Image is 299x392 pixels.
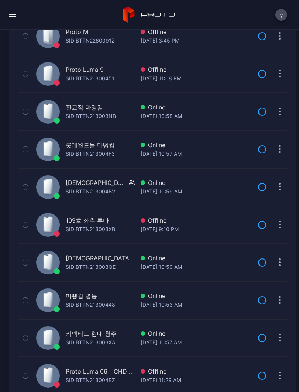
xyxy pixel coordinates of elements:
[141,36,252,45] div: [DATE] 3:45 PM
[141,74,252,83] div: [DATE] 11:08 PM
[66,65,104,74] div: Proto Luma 9
[141,376,252,385] div: [DATE] 11:29 AM
[66,254,135,263] div: [DEMOGRAPHIC_DATA] 마뗑킴 2번장비
[66,263,116,271] div: SID: BTTN213003QE
[141,216,252,225] div: Offline
[66,27,88,36] div: Proto M
[141,103,252,112] div: Online
[66,178,126,187] div: [DEMOGRAPHIC_DATA] 마뗑킴 1번장비
[141,338,252,347] div: [DATE] 10:57 AM
[141,300,252,309] div: [DATE] 10:53 AM
[66,329,117,338] div: 커넥티드 현대 청주
[141,65,252,74] div: Offline
[141,254,252,263] div: Online
[275,9,287,21] button: y
[141,225,252,234] div: [DATE] 9:10 PM
[141,178,252,187] div: Online
[66,74,114,83] div: SID: BTTN21300451
[66,338,115,347] div: SID: BTTN213003XA
[141,329,252,338] div: Online
[66,112,116,121] div: SID: BTTN213003NB
[141,263,252,271] div: [DATE] 10:59 AM
[141,291,252,300] div: Online
[66,187,115,196] div: SID: BTTN213004BV
[66,367,135,376] div: Proto Luma 06 _ CHD con
[141,27,252,36] div: Offline
[141,112,252,121] div: [DATE] 10:58 AM
[66,376,115,385] div: SID: BTTN213004BZ
[141,187,252,196] div: [DATE] 10:59 AM
[66,300,115,309] div: SID: BTTN21300448
[141,367,252,376] div: Offline
[141,141,252,149] div: Online
[66,149,115,158] div: SID: BTTN213004F3
[66,291,97,300] div: 마뗑킴 명동
[66,216,109,225] div: 109호 좌측 루마
[66,225,115,234] div: SID: BTTN213003XB
[141,149,252,158] div: [DATE] 10:57 AM
[66,36,115,45] div: SID: BTTN2260091Z
[66,103,103,112] div: 판교점 마뗑킴
[66,141,115,149] div: 롯데월드몰 마뗑킴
